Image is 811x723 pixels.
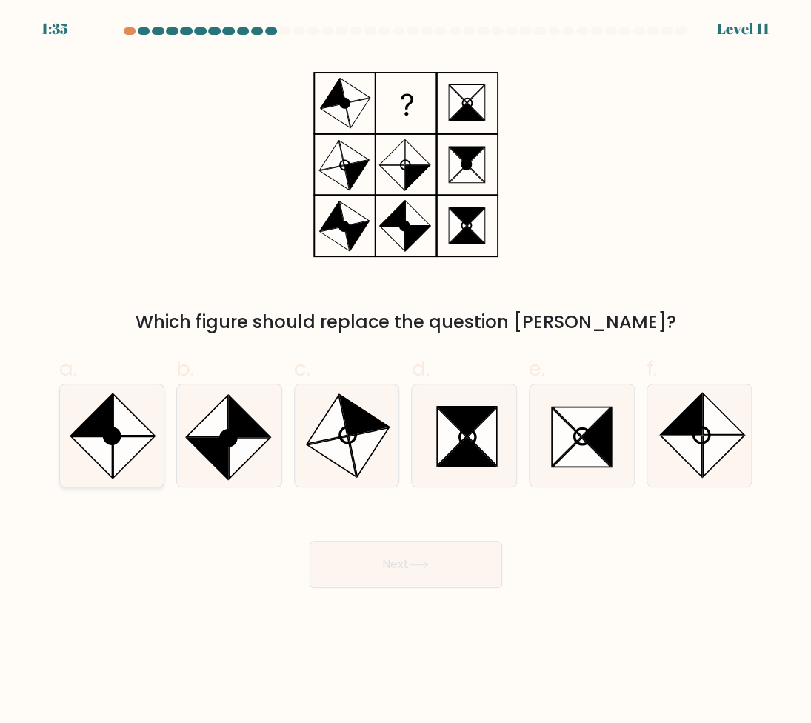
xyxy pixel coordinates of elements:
div: 1:35 [41,18,68,40]
div: Level 11 [717,18,770,40]
span: c. [294,354,310,383]
span: e. [529,354,545,383]
span: a. [59,354,77,383]
span: f. [647,354,657,383]
span: b. [176,354,194,383]
span: d. [411,354,429,383]
button: Next [310,541,502,588]
div: Which figure should replace the question [PERSON_NAME]? [68,309,744,336]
